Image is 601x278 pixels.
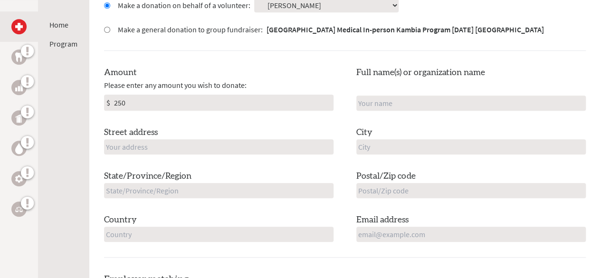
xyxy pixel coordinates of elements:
label: City [356,126,372,139]
a: Engineering [11,171,27,186]
label: Street address [104,126,158,139]
label: Email address [356,213,409,227]
a: Legal Empowerment [11,201,27,217]
img: Water [15,143,23,153]
div: $ [105,95,112,110]
a: Business [11,80,27,95]
label: Amount [104,66,137,79]
input: Enter Amount [112,95,333,110]
a: Program [49,39,77,48]
label: Country [104,213,137,227]
li: Program [49,38,77,49]
strong: [GEOGRAPHIC_DATA] Medical In-person Kambia Program [DATE] [GEOGRAPHIC_DATA] [267,25,544,34]
a: Water [11,141,27,156]
input: Your address [104,139,334,154]
a: Home [49,20,68,29]
input: Your name [356,96,586,111]
input: City [356,139,586,154]
img: Medical [15,23,23,30]
li: Home [49,19,77,30]
img: Engineering [15,175,23,182]
img: Legal Empowerment [15,206,23,212]
a: Medical [11,19,27,34]
input: Postal/Zip code [356,183,586,198]
label: Postal/Zip code [356,170,416,183]
a: Dental [11,49,27,65]
img: Dental [15,52,23,61]
input: Country [104,227,334,242]
input: email@example.com [356,227,586,242]
span: Please enter any amount you wish to donate: [104,79,247,91]
img: Public Health [15,113,23,123]
img: Business [15,84,23,91]
input: State/Province/Region [104,183,334,198]
label: Full name(s) or organization name [356,66,485,79]
label: State/Province/Region [104,170,191,183]
a: Public Health [11,110,27,125]
label: Make a general donation to group fundraiser: [118,24,544,35]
